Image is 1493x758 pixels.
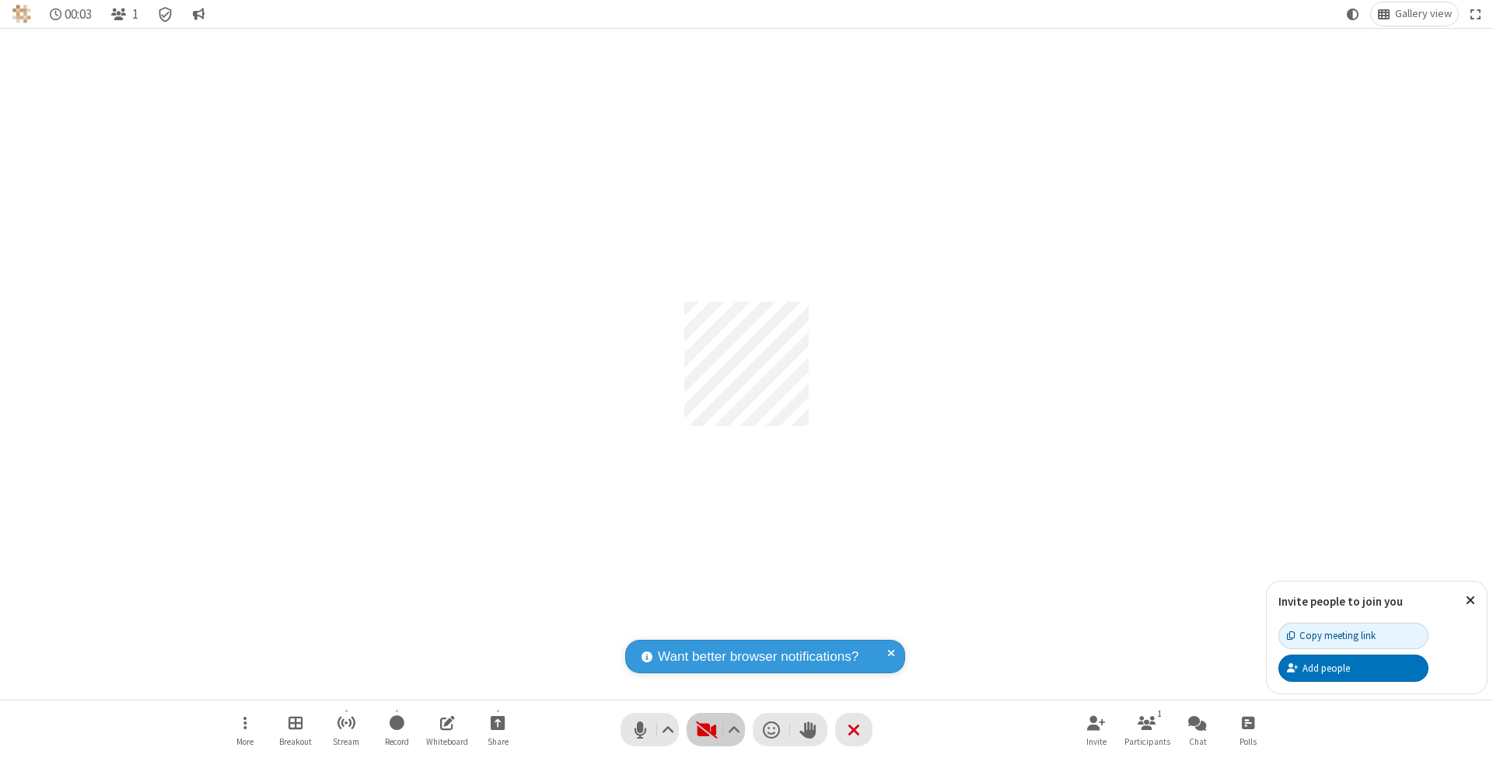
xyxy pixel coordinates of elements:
[373,707,420,752] button: Start recording
[1189,737,1207,746] span: Chat
[1287,628,1376,643] div: Copy meeting link
[385,737,409,746] span: Record
[1124,737,1170,746] span: Participants
[1454,582,1487,620] button: Close popover
[132,7,138,22] span: 1
[658,713,679,746] button: Audio settings
[44,2,99,26] div: Timer
[222,707,268,752] button: Open menu
[1174,707,1221,752] button: Open chat
[474,707,521,752] button: Start sharing
[1240,737,1257,746] span: Polls
[279,737,312,746] span: Breakout
[835,713,872,746] button: End or leave meeting
[724,713,745,746] button: Video setting
[1124,707,1170,752] button: Open participant list
[12,5,31,23] img: QA Selenium DO NOT DELETE OR CHANGE
[1278,594,1403,609] label: Invite people to join you
[753,713,790,746] button: Send a reaction
[621,713,679,746] button: Mute (⌘+Shift+A)
[1225,707,1271,752] button: Open poll
[151,2,180,26] div: Meeting details Encryption enabled
[1086,737,1107,746] span: Invite
[236,737,253,746] span: More
[272,707,319,752] button: Manage Breakout Rooms
[1073,707,1120,752] button: Invite participants (⌘+Shift+I)
[1371,2,1458,26] button: Change layout
[658,647,858,667] span: Want better browser notifications?
[687,713,745,746] button: Start video (⌘+Shift+V)
[1278,655,1428,681] button: Add people
[426,737,468,746] span: Whiteboard
[65,7,92,22] span: 00:03
[1278,623,1428,649] button: Copy meeting link
[323,707,369,752] button: Start streaming
[333,737,359,746] span: Stream
[790,713,827,746] button: Raise hand
[186,2,211,26] button: Conversation
[1395,8,1452,20] span: Gallery view
[1464,2,1488,26] button: Fullscreen
[488,737,509,746] span: Share
[104,2,145,26] button: Open participant list
[1341,2,1365,26] button: Using system theme
[424,707,470,752] button: Open shared whiteboard
[1153,707,1166,721] div: 1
